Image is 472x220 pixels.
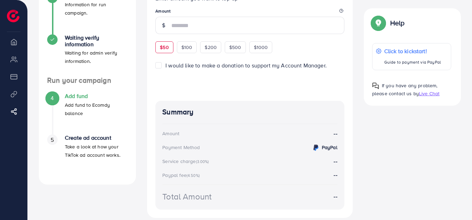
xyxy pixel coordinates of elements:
span: $100 [181,44,192,51]
span: $200 [205,44,217,51]
h4: Add fund [65,93,128,99]
img: credit [312,144,320,152]
img: Popup guide [372,82,379,89]
p: Add fund to Ecomdy balance [65,101,128,117]
strong: -- [334,130,337,138]
span: $500 [229,44,241,51]
span: If you have any problem, please contact us by [372,82,438,97]
div: Service charge [162,158,211,165]
h4: Create ad account [65,135,128,141]
img: Popup guide [372,17,385,29]
strong: PayPal [322,144,337,151]
li: Add fund [39,93,136,135]
div: Total Amount [162,190,212,203]
div: Payment Method [162,144,200,151]
h4: Summary [162,108,337,116]
p: Click to kickstart! [384,47,441,55]
span: I would like to make a donation to support my Account Manager. [165,62,327,69]
span: 4 [51,94,54,102]
p: Take a look at how your TikTok ad account works. [65,142,128,159]
li: Waiting verify information [39,34,136,76]
span: $50 [160,44,169,51]
span: Live Chat [419,90,439,97]
p: Waiting for admin verify information. [65,49,128,65]
p: Guide to payment via PayPal [384,58,441,66]
span: 5 [51,136,54,144]
legend: Amount [155,8,344,17]
div: Paypal fee [162,172,202,179]
small: (4.50%) [187,173,200,178]
div: Amount [162,130,179,137]
strong: -- [334,193,337,201]
small: (3.00%) [196,159,209,164]
h4: Run your campaign [39,76,136,85]
img: logo [7,10,19,22]
p: Help [390,19,405,27]
span: $1000 [254,44,268,51]
strong: -- [334,157,337,165]
iframe: Chat [443,189,467,215]
p: Information for run campaign. [65,0,128,17]
li: Create ad account [39,135,136,176]
strong: -- [334,171,337,179]
h4: Waiting verify information [65,34,128,48]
